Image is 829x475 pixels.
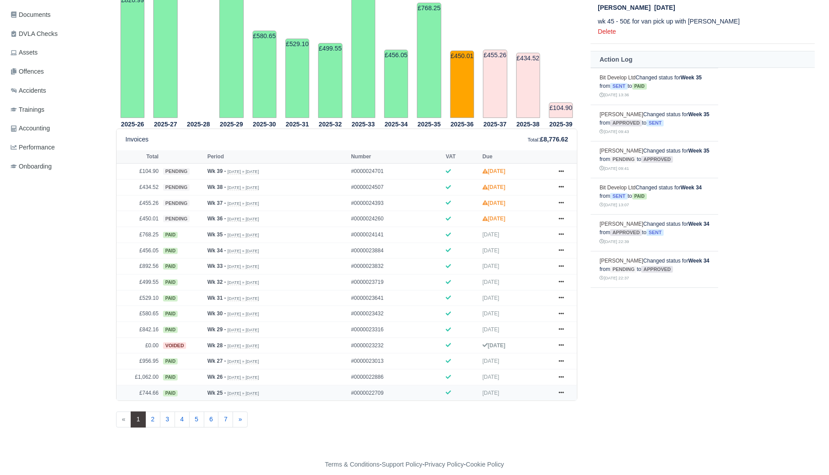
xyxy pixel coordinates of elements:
[483,358,499,364] span: [DATE]
[227,232,259,238] small: [DATE] » [DATE]
[163,311,178,317] span: paid
[11,161,52,172] span: Onboarding
[7,63,105,80] a: Offences
[204,412,219,428] a: 6
[117,195,161,211] td: £455.26
[117,227,161,243] td: £768.25
[325,461,379,468] a: Terms & Conditions
[227,359,259,364] small: [DATE] » [DATE]
[207,326,226,333] strong: Wk 29 -
[610,229,642,236] span: approved
[7,120,105,137] a: Accounting
[483,168,506,174] strong: [DATE]
[207,232,226,238] strong: Wk 35 -
[163,200,190,207] span: pending
[207,247,226,254] strong: Wk 34 -
[248,118,281,129] th: 2025-30
[349,164,444,180] td: #0000024701
[591,68,718,105] td: Changed status for from to
[227,280,259,285] small: [DATE] » [DATE]
[483,184,506,190] strong: [DATE]
[163,184,190,191] span: pending
[11,10,51,20] span: Documents
[349,385,444,400] td: #0000022709
[599,92,629,97] small: [DATE] 13:36
[207,295,226,301] strong: Wk 31 -
[117,275,161,290] td: £499.55
[610,266,637,273] span: pending
[7,139,105,156] a: Performance
[117,179,161,195] td: £434.52
[227,169,259,174] small: [DATE] » [DATE]
[227,264,259,269] small: [DATE] » [DATE]
[483,232,499,238] span: [DATE]
[182,118,215,129] th: 2025-28
[349,322,444,338] td: #0000023316
[483,295,499,301] span: [DATE]
[591,105,718,141] td: Changed status for from to
[207,279,226,285] strong: Wk 32 -
[349,306,444,322] td: #0000023432
[207,374,226,380] strong: Wk 26 -
[349,243,444,259] td: #0000023884
[610,120,642,126] span: approved
[598,28,616,35] a: Delete
[466,461,504,468] a: Cookie Policy
[218,412,233,428] a: 7
[591,178,718,215] td: Changed status for from to
[549,102,573,118] td: £104.90
[688,221,709,227] strong: Week 34
[349,290,444,306] td: #0000023641
[227,216,259,222] small: [DATE] » [DATE]
[785,432,829,475] div: Chat Widget
[116,118,149,129] th: 2025-26
[207,390,226,396] strong: Wk 25 -
[483,279,499,285] span: [DATE]
[540,136,568,143] strong: £8,776.62
[681,75,702,81] strong: Week 35
[125,136,148,143] h6: Invoices
[646,229,664,236] span: sent
[688,148,709,154] strong: Week 35
[599,275,629,280] small: [DATE] 22:37
[7,82,105,99] a: Accidents
[599,221,643,227] a: [PERSON_NAME]
[227,391,259,396] small: [DATE] » [DATE]
[227,375,259,380] small: [DATE] » [DATE]
[163,358,178,365] span: paid
[417,3,441,118] td: £768.25
[599,129,629,134] small: [DATE] 09:43
[610,83,627,90] span: sent
[189,412,204,428] a: 5
[516,53,540,118] td: £434.52
[131,412,146,428] span: 1
[227,185,259,190] small: [DATE] » [DATE]
[349,211,444,227] td: #0000024260
[483,263,499,269] span: [DATE]
[598,3,815,13] div: [DATE]
[11,47,38,58] span: Assets
[480,150,550,164] th: Due
[512,118,545,129] th: 2025-38
[599,258,643,264] a: [PERSON_NAME]
[215,118,248,129] th: 2025-29
[641,156,673,163] span: approved
[349,338,444,353] td: #0000023232
[599,202,629,207] small: [DATE] 13:07
[11,29,58,39] span: DVLA Checks
[163,168,190,175] span: pending
[483,342,506,349] strong: [DATE]
[163,390,178,396] span: paid
[610,156,637,163] span: pending
[145,412,160,428] a: 2
[160,412,175,428] a: 3
[227,327,259,333] small: [DATE] » [DATE]
[7,25,105,43] a: DVLA Checks
[117,290,161,306] td: £529.10
[163,216,190,222] span: pending
[281,118,314,129] th: 2025-31
[349,353,444,369] td: #0000023013
[591,288,718,325] td: Changed status for from to
[117,150,161,164] th: Total
[117,353,161,369] td: £956.95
